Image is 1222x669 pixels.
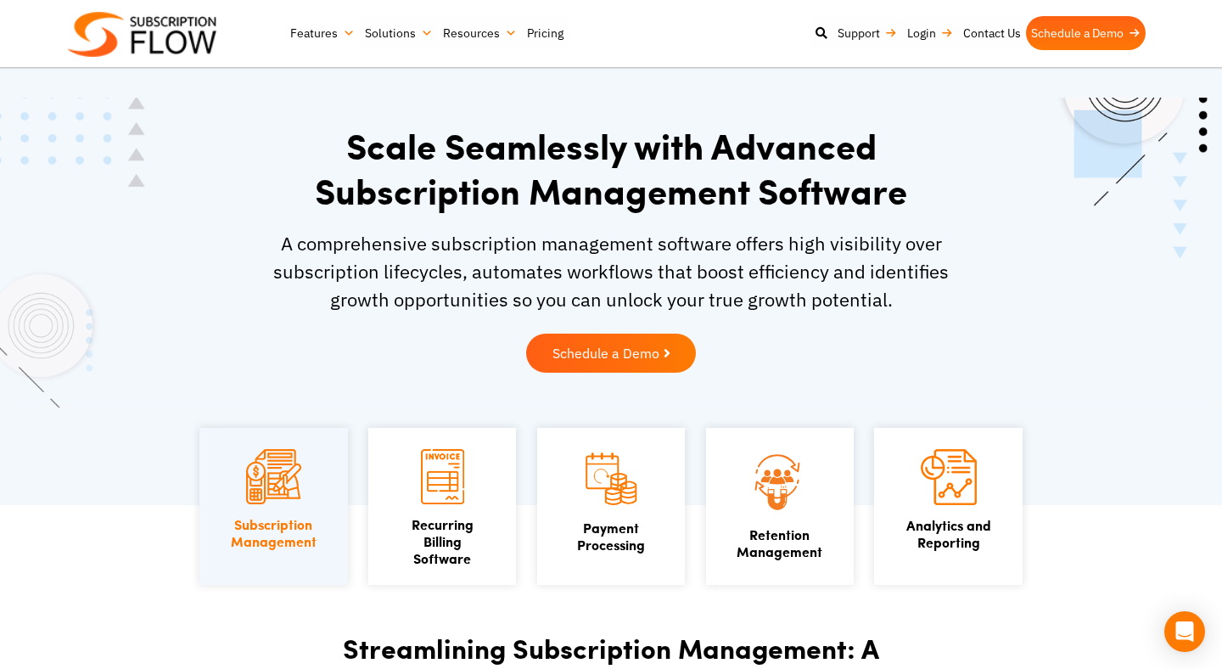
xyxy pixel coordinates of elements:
[231,514,317,551] a: SubscriptionManagement
[246,449,301,504] img: Subscription Management icon
[522,16,569,50] a: Pricing
[526,334,696,373] a: Schedule a Demo
[259,229,963,313] p: A comprehensive subscription management software offers high visibility over subscription lifecyc...
[958,16,1026,50] a: Contact Us
[438,16,522,50] a: Resources
[360,16,438,50] a: Solutions
[552,346,659,360] span: Schedule a Demo
[906,515,991,552] a: Analytics andReporting
[832,16,902,50] a: Support
[737,525,822,561] a: Retention Management
[412,514,474,568] a: Recurring Billing Software
[583,449,638,508] img: Payment Processing icon
[1164,611,1205,652] div: Open Intercom Messenger
[577,518,645,554] a: PaymentProcessing
[421,449,464,504] img: Recurring Billing Software icon
[68,12,216,57] img: Subscriptionflow
[902,16,958,50] a: Login
[285,16,360,50] a: Features
[921,449,977,505] img: Analytics and Reporting icon
[732,449,829,514] img: Retention Management icon
[259,123,963,212] h1: Scale Seamlessly with Advanced Subscription Management Software
[1026,16,1146,50] a: Schedule a Demo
